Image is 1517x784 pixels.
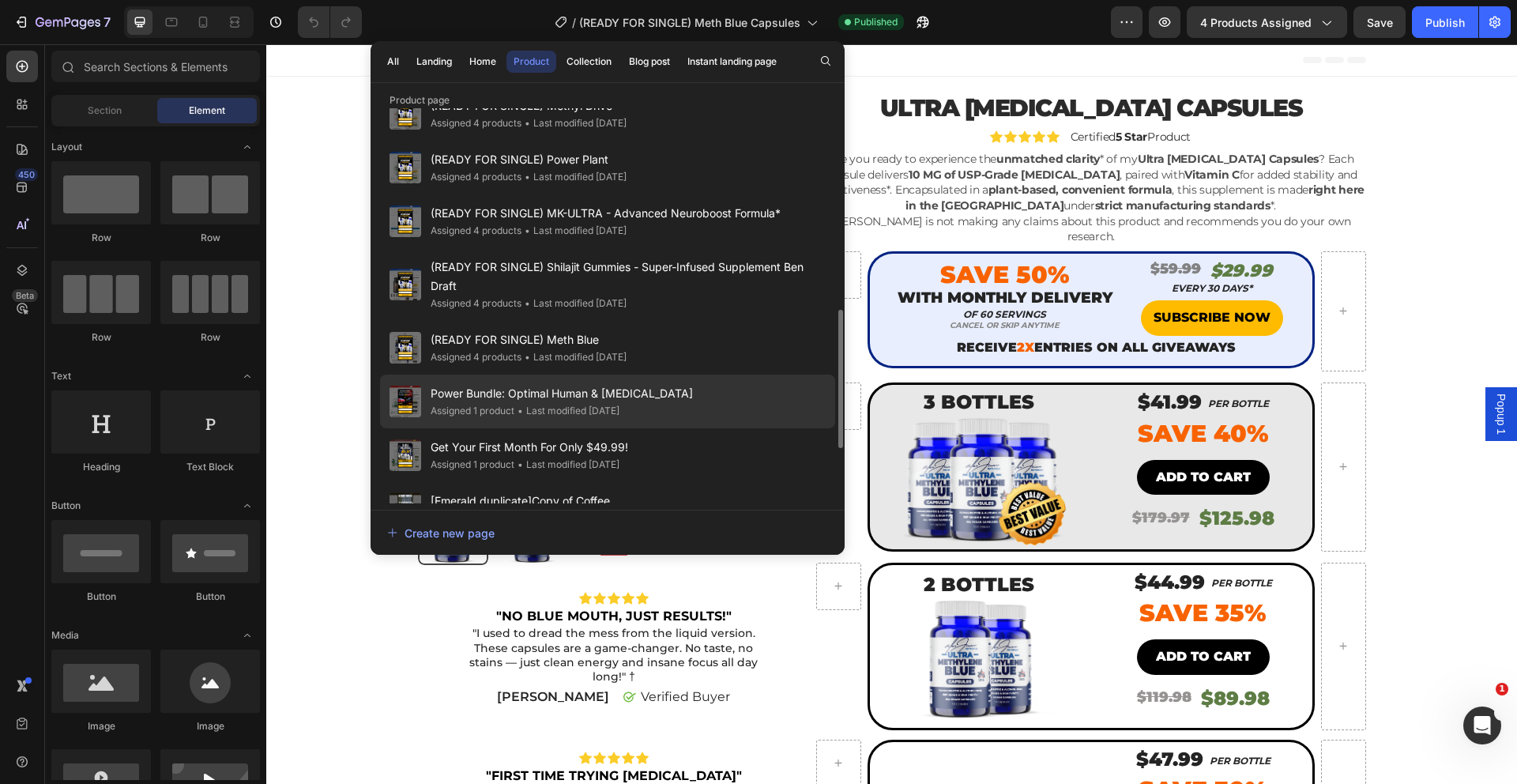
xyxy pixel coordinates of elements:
[871,416,1003,451] button: <p>ADD TO CART</p>
[565,170,1085,200] p: [PERSON_NAME] is not making any claims about this product and recommends you do your own research.
[431,169,521,185] div: Assigned 4 products
[380,51,406,73] button: All
[1425,14,1465,31] div: Publish
[804,85,924,100] p: Certified Product
[518,405,523,416] span: •
[615,262,863,278] h2: of 60 servings
[431,150,627,169] span: (READY FOR SINGLE) Power Plant
[567,55,612,69] div: Collection
[298,6,362,38] div: Undo/Redo
[1367,16,1393,29] span: Save
[387,55,399,69] div: All
[890,422,984,445] p: ADD TO CART
[730,107,834,122] strong: unmatched clarity
[1227,349,1243,390] span: Popup 1
[51,140,82,154] span: Layout
[514,457,619,473] div: Last modified [DATE]
[1463,707,1501,744] iframe: Intercom live chat
[615,294,1046,314] h2: receive entries on all giveaways
[235,493,260,518] span: Toggle open
[521,296,627,311] div: Last modified [DATE]
[431,330,627,349] span: (READY FOR SINGLE) Meth Blue
[525,117,530,129] span: •
[160,590,260,604] div: Button
[871,107,1052,122] strong: Ultra [MEDICAL_DATA] Capsules
[160,460,260,474] div: Text Block
[890,601,984,624] p: ADD TO CART
[521,349,627,365] div: Last modified [DATE]
[615,243,863,266] h2: WITH MONTHLY DELIVERY
[604,526,822,554] h2: 2 BOTTLES
[431,204,781,223] span: (READY FOR SINGLE) MK-ULTRA - Advanced Neuroboost Formula*
[518,458,523,470] span: •
[616,215,861,246] p: Save 50%
[431,258,826,296] span: (READY FOR SINGLE) Shilajit Gummies - Super-Infused Supplement Ben Draft
[386,517,829,548] button: Create new page
[51,231,151,245] div: Row
[51,460,151,474] div: Heading
[431,384,693,403] span: Power Bundle: Optimal Human & [MEDICAL_DATA]
[550,48,1099,80] h1: Ultra [MEDICAL_DATA] Capsules
[642,123,653,138] strong: 10
[722,138,906,153] strong: plant-based, convenient formula
[868,701,939,729] h2: $47.99
[615,274,863,288] h2: Cancel or skip anytime
[521,115,627,131] div: Last modified [DATE]
[871,595,1003,631] button: <p>ADD TO CART</p>
[12,289,38,302] div: Beta
[104,13,111,32] p: 7
[940,352,1004,367] h2: PER BOTTLE
[525,224,530,236] span: •
[943,531,1007,547] h2: PER BOTTLE
[933,640,1005,668] div: $89.98
[160,330,260,345] div: Row
[235,134,260,160] span: Toggle open
[431,296,521,311] div: Assigned 4 products
[525,351,530,363] span: •
[51,628,79,643] span: Media
[230,564,465,579] strong: "NO BLUE MOUTH, JUST RESULTS!"
[1187,6,1347,38] button: 4 products assigned
[942,709,1006,725] h2: PER BOTTLE
[231,645,343,661] p: [PERSON_NAME]
[409,51,459,73] button: Landing
[431,349,521,365] div: Assigned 4 products
[551,107,1098,168] p: Are you ready to experience the * of my ? Each capsule delivers , paired with for added stability...
[838,730,1037,761] p: Save 30%
[629,55,670,69] div: Blog post
[192,582,503,639] p: "I used to dread the mess from the liquid version. These capsules are a game-changer. No taste, n...
[869,643,927,664] div: $119.98
[849,85,881,100] strong: 5 Star
[431,115,521,131] div: Assigned 4 products
[884,216,935,233] s: $59.99
[431,438,628,457] span: Get Your First Month For Only $49.99!
[235,364,260,389] span: Toggle open
[572,14,576,31] span: /
[867,524,940,552] h2: $44.99
[160,719,260,733] div: Image
[431,403,514,419] div: Assigned 1 product
[375,643,464,662] p: Verified Buyer
[838,374,1037,405] p: Save 40%
[657,123,853,138] strong: MG of USP-Grade [MEDICAL_DATA]
[51,330,151,345] div: Row
[431,457,514,473] div: Assigned 1 product
[639,138,1098,168] strong: right here in the [GEOGRAPHIC_DATA]
[579,14,800,31] span: (READY FOR SINGLE) Meth Blue Capsules
[751,296,768,311] span: 2x
[1200,14,1312,31] span: 4 products assigned
[462,51,503,73] button: Home
[51,369,71,383] span: Text
[559,51,619,73] button: Collection
[875,256,1017,292] button: <p>SUBSCRIBE NOW</p>
[521,169,627,185] div: Last modified [DATE]
[631,371,800,502] img: gempages_534816365186384891-b58315ad-c3a3-42cb-880a-33ec0c5bc239.png
[160,231,260,245] div: Row
[829,154,1004,168] strong: strict manufacturing standards
[525,171,530,183] span: •
[506,51,556,73] button: Product
[521,223,627,239] div: Last modified [DATE]
[514,403,619,419] div: Last modified [DATE]
[632,554,793,678] img: gempages_534816365186384891-16f2934f-b9cb-4eed-8395-f99f62f8f066.png
[1496,683,1508,695] span: 1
